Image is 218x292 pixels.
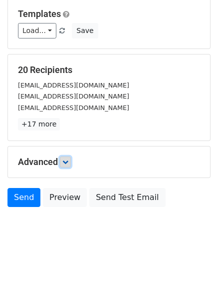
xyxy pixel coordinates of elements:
[7,188,40,207] a: Send
[89,188,165,207] a: Send Test Email
[168,244,218,292] iframe: Chat Widget
[18,92,129,100] small: [EMAIL_ADDRESS][DOMAIN_NAME]
[18,156,200,167] h5: Advanced
[18,81,129,89] small: [EMAIL_ADDRESS][DOMAIN_NAME]
[18,118,60,130] a: +17 more
[43,188,87,207] a: Preview
[18,23,56,38] a: Load...
[18,64,200,75] h5: 20 Recipients
[18,8,61,19] a: Templates
[18,104,129,111] small: [EMAIL_ADDRESS][DOMAIN_NAME]
[72,23,98,38] button: Save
